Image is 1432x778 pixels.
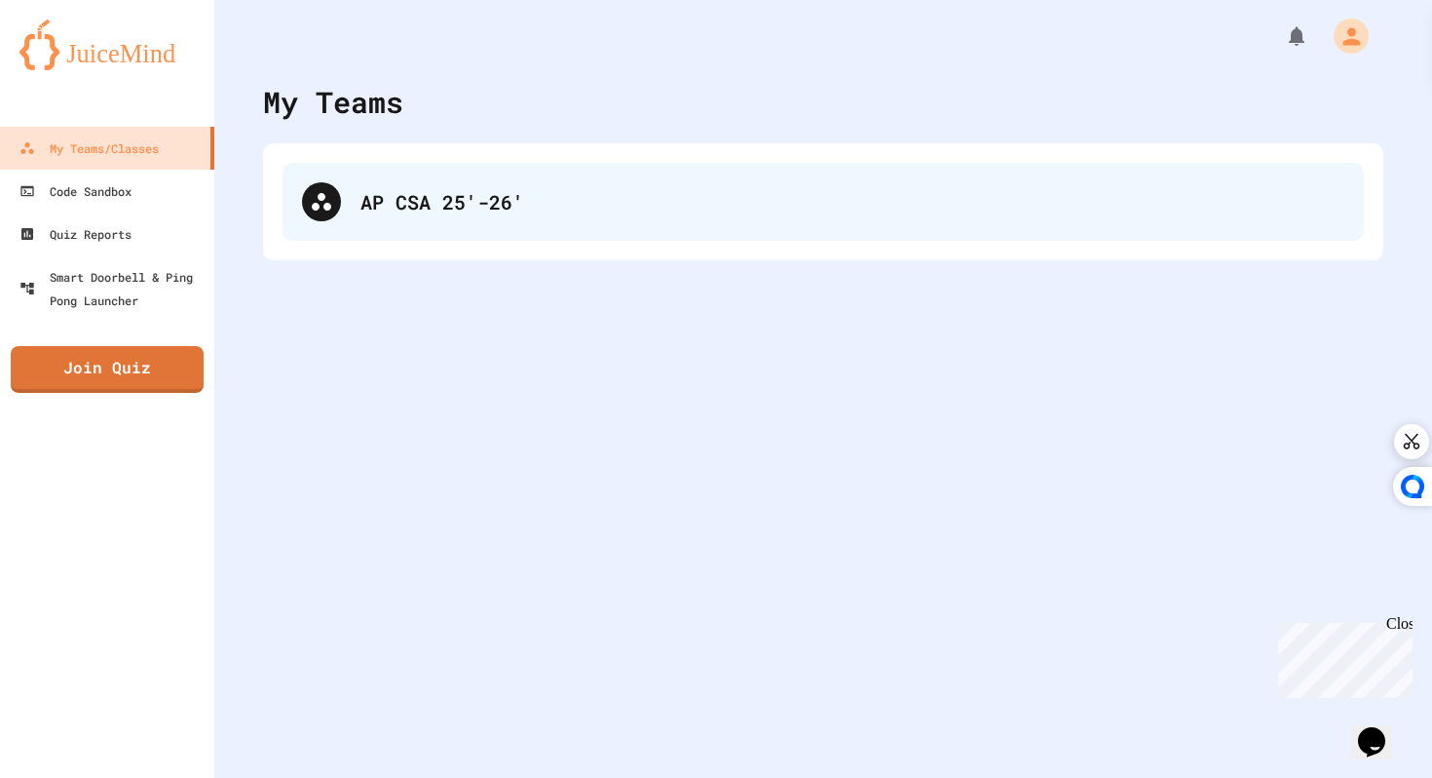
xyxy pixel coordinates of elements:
iframe: chat widget [1350,700,1413,759]
div: Smart Doorbell & Ping Pong Launcher [19,265,207,312]
div: My Account [1313,14,1374,58]
img: logo-orange.svg [19,19,195,70]
div: My Teams/Classes [19,136,159,160]
iframe: chat widget [1270,615,1413,698]
div: Quiz Reports [19,222,132,246]
div: My Notifications [1249,19,1313,53]
div: Chat with us now!Close [8,8,134,124]
div: Code Sandbox [19,179,132,203]
a: Join Quiz [11,346,204,393]
div: AP CSA 25'-26' [360,187,1344,216]
div: AP CSA 25'-26' [283,163,1364,241]
div: My Teams [263,80,403,124]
